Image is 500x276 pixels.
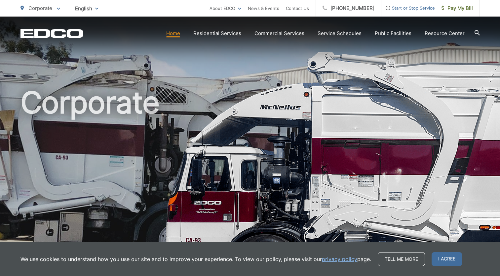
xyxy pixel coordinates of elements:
a: Home [166,29,180,37]
a: Commercial Services [254,29,304,37]
a: News & Events [248,4,279,12]
a: Contact Us [286,4,309,12]
a: Resource Center [425,29,465,37]
a: Service Schedules [318,29,362,37]
p: We use cookies to understand how you use our site and to improve your experience. To view our pol... [20,255,371,263]
a: Residential Services [193,29,241,37]
span: I agree [432,252,462,266]
a: Public Facilities [375,29,411,37]
span: Pay My Bill [442,4,473,12]
a: Tell me more [378,252,425,266]
a: EDCD logo. Return to the homepage. [20,29,83,38]
span: English [70,3,103,14]
span: Corporate [28,5,52,11]
a: privacy policy [322,255,357,263]
a: About EDCO [210,4,241,12]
